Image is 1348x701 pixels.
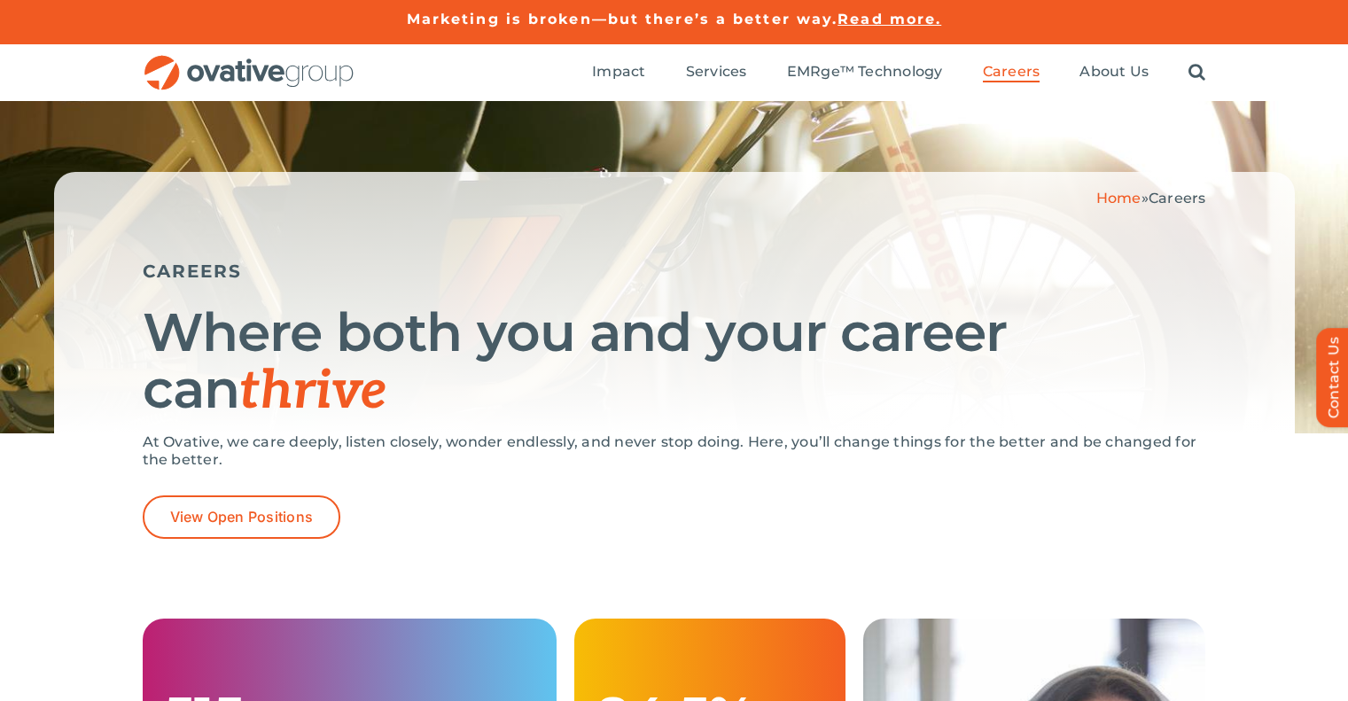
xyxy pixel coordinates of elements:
a: Services [686,63,747,82]
h5: CAREERS [143,261,1206,282]
nav: Menu [592,44,1205,101]
span: Impact [592,63,645,81]
a: About Us [1079,63,1149,82]
span: thrive [239,360,387,424]
span: Careers [1149,190,1206,206]
span: About Us [1079,63,1149,81]
a: Home [1096,190,1142,206]
a: View Open Positions [143,495,341,539]
a: Marketing is broken—but there’s a better way. [407,11,838,27]
a: Read more. [838,11,941,27]
a: OG_Full_horizontal_RGB [143,53,355,70]
a: EMRge™ Technology [787,63,943,82]
a: Careers [983,63,1040,82]
p: At Ovative, we care deeply, listen closely, wonder endlessly, and never stop doing. Here, you’ll ... [143,433,1206,469]
h1: Where both you and your career can [143,304,1206,420]
span: EMRge™ Technology [787,63,943,81]
span: Services [686,63,747,81]
span: Careers [983,63,1040,81]
a: Impact [592,63,645,82]
a: Search [1188,63,1205,82]
span: » [1096,190,1206,206]
span: View Open Positions [170,509,314,526]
